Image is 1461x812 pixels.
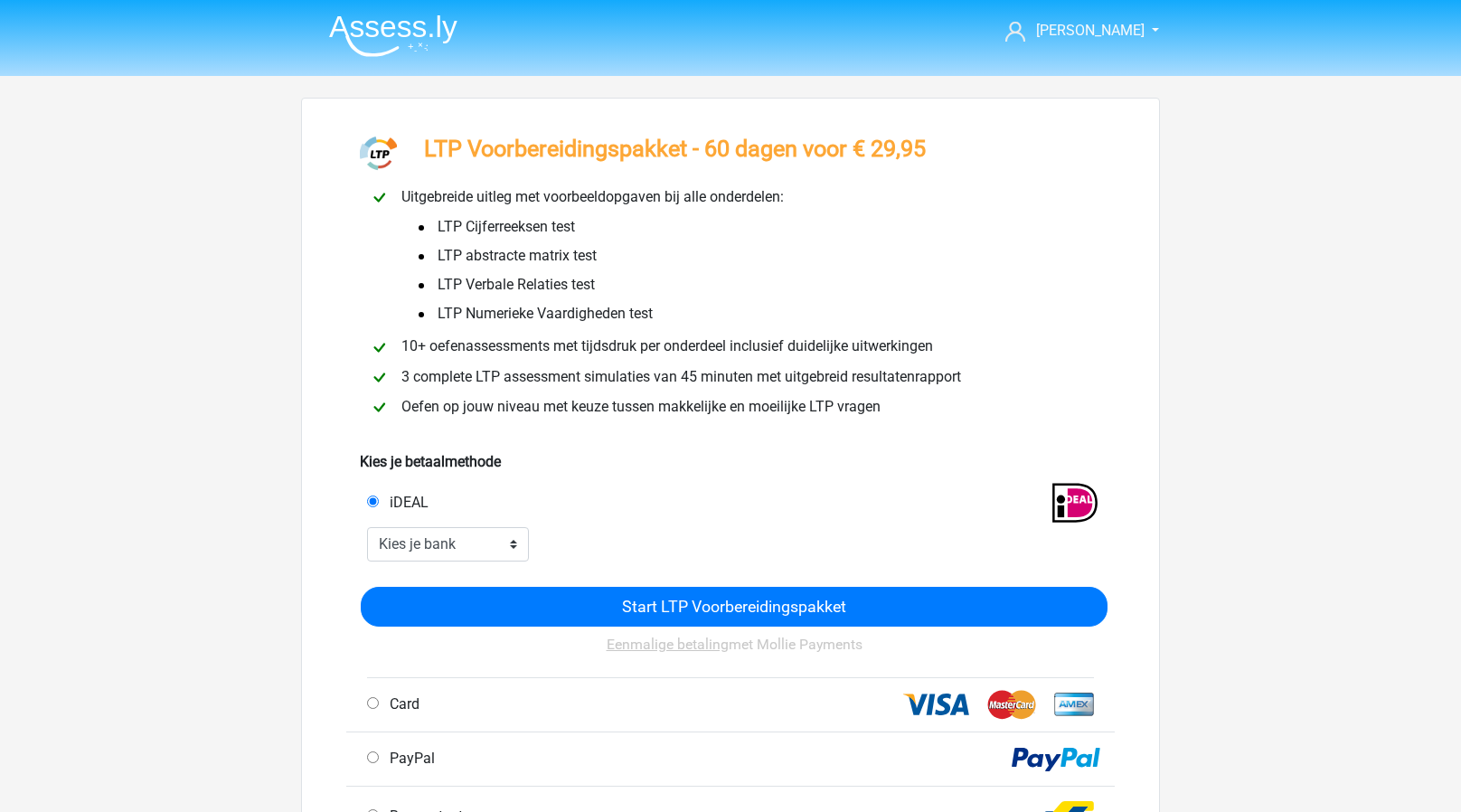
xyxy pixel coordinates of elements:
[394,398,888,415] span: Oefen op jouw niveau met keuze tussen makkelijke en moeilijke LTP vragen
[607,636,729,653] u: Eenmalige betaling
[394,368,968,385] span: 3 complete LTP assessment simulaties van 45 minuten met uitgebreid resultatenrapport
[368,336,391,359] img: checkmark
[368,186,391,209] img: checkmark
[361,587,1108,627] input: Start LTP Voorbereidingspakket
[360,135,397,172] img: ltp.png
[382,494,429,511] span: iDEAL
[382,750,435,767] span: PayPal
[394,337,940,354] span: 10+ oefenassessments met tijdsdruk per onderdeel inclusief duidelijke uitwerkingen
[416,245,597,267] span: LTP abstracte matrix test
[382,695,419,713] span: Card
[329,14,457,57] img: Assessly
[394,188,791,205] span: Uitgebreide uitleg met voorbeeldopgaven bij alle onderdelen:
[360,453,501,470] b: Kies je betaalmethode
[424,136,926,163] h3: LTP Voorbereidingspakket - 60 dagen voor € 29,95
[416,274,595,296] span: LTP Verbale Relaties test
[368,366,391,389] img: checkmark
[361,627,1108,677] div: met Mollie Payments
[416,303,653,325] span: LTP Numerieke Vaardigheden test
[416,216,575,238] span: LTP Cijferreeksen test
[998,20,1146,42] a: [PERSON_NAME]
[1036,22,1145,39] span: [PERSON_NAME]
[368,396,391,419] img: checkmark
